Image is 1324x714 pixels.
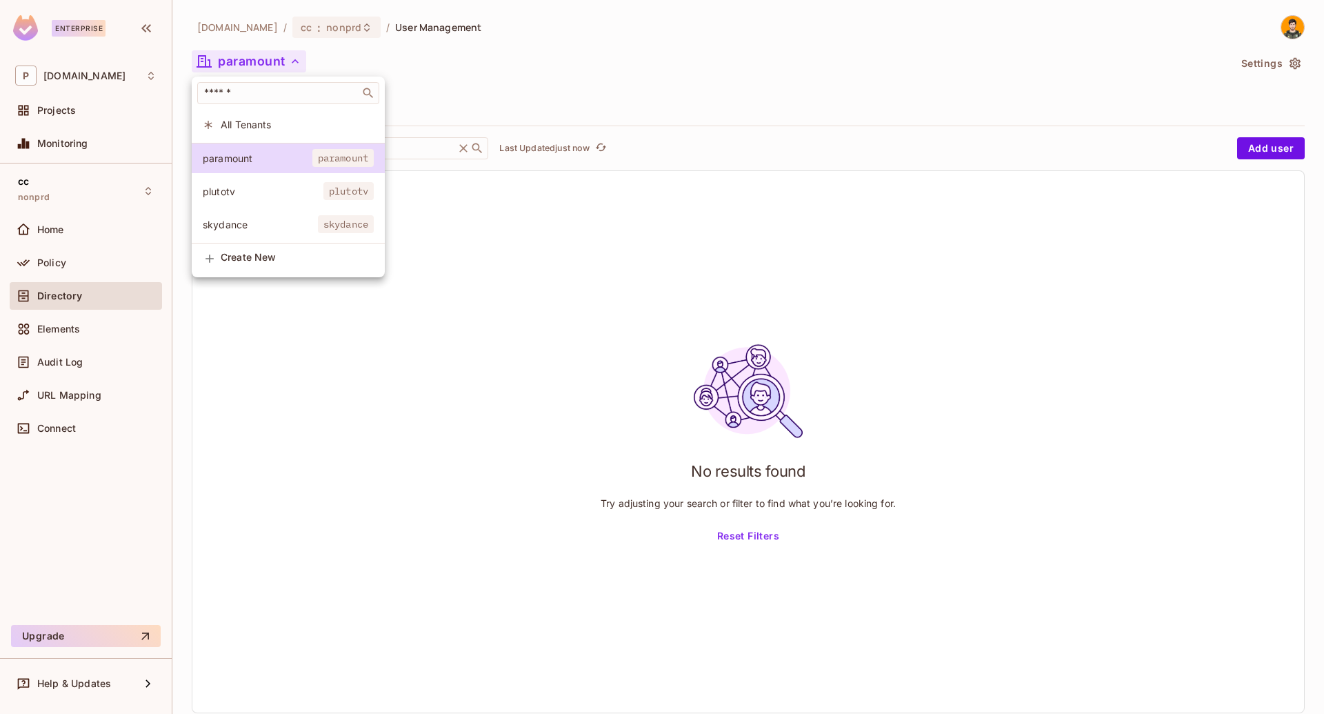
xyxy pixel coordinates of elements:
[203,218,318,231] span: skydance
[221,118,374,131] span: All Tenants
[203,152,312,165] span: paramount
[192,143,385,173] div: Show only users with a role in this tenant: paramount
[323,182,374,200] span: plutotv
[318,215,374,233] span: skydance
[221,252,374,263] span: Create New
[203,185,323,198] span: plutotv
[192,210,385,239] div: Show only users with a role in this tenant: skydance
[192,177,385,206] div: Show only users with a role in this tenant: plutotv
[312,149,374,167] span: paramount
